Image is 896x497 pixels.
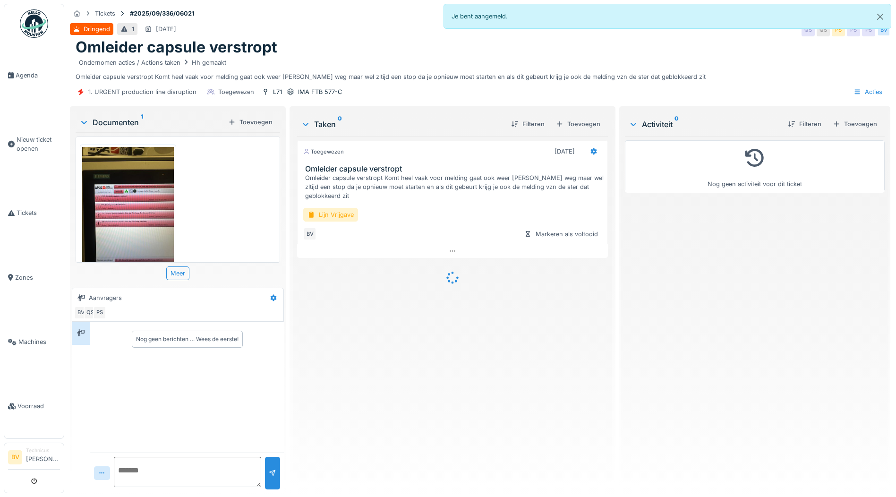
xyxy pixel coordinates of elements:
[338,119,342,130] sup: 0
[26,447,60,454] div: Technicus
[8,447,60,470] a: BV Technicus[PERSON_NAME]
[444,4,892,29] div: Je bent aangemeld.
[84,306,97,319] div: QS
[17,135,60,153] span: Nieuw ticket openen
[84,25,110,34] div: Dringend
[93,306,106,319] div: PS
[132,25,134,34] div: 1
[141,117,143,128] sup: 1
[15,273,60,282] span: Zones
[303,148,344,156] div: Toegewezen
[224,116,276,129] div: Toevoegen
[832,23,845,36] div: PS
[303,227,316,240] div: BV
[26,447,60,467] li: [PERSON_NAME]
[76,38,277,56] h1: Omleider capsule verstropt
[20,9,48,38] img: Badge_color-CXgf-gQk.svg
[521,228,602,240] div: Markeren als voltooid
[870,4,891,29] button: Close
[817,23,830,36] div: QS
[74,306,87,319] div: BV
[95,9,115,18] div: Tickets
[301,119,503,130] div: Taken
[4,374,64,438] a: Voorraad
[82,147,174,269] img: k0ixq8xxqgfd3hv6c12y3bkt4qx1
[17,402,60,411] span: Voorraad
[156,25,176,34] div: [DATE]
[4,181,64,245] a: Tickets
[89,293,122,302] div: Aanvragers
[303,208,358,222] div: Lijn Vrijgave
[674,119,679,130] sup: 0
[273,87,282,96] div: L71
[218,87,254,96] div: Toegewezen
[305,173,604,201] div: Omleider capsule verstropt Komt heel vaak voor melding gaat ook weer [PERSON_NAME] weg maar wel z...
[136,335,239,343] div: Nog geen berichten … Wees de eerste!
[631,145,879,189] div: Nog geen activiteit voor dit ticket
[847,23,860,36] div: PS
[79,117,224,128] div: Documenten
[552,118,604,130] div: Toevoegen
[4,43,64,107] a: Agenda
[862,23,875,36] div: PS
[16,71,60,80] span: Agenda
[4,310,64,374] a: Machines
[4,107,64,181] a: Nieuw ticket openen
[849,85,887,99] div: Acties
[8,450,22,464] li: BV
[166,266,189,280] div: Meer
[298,87,342,96] div: IMA FTB 577-C
[877,23,890,36] div: BV
[829,118,881,130] div: Toevoegen
[629,119,780,130] div: Activiteit
[79,58,226,67] div: Ondernomen acties / Actions taken Hh gemaakt
[17,208,60,217] span: Tickets
[507,118,548,130] div: Filteren
[18,337,60,346] span: Machines
[802,23,815,36] div: QS
[305,164,604,173] h3: Omleider capsule verstropt
[555,147,575,156] div: [DATE]
[4,245,64,309] a: Zones
[784,118,825,130] div: Filteren
[88,87,196,96] div: 1. URGENT production line disruption
[126,9,198,18] strong: #2025/09/336/06021
[76,57,885,81] div: Omleider capsule verstropt Komt heel vaak voor melding gaat ook weer [PERSON_NAME] weg maar wel z...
